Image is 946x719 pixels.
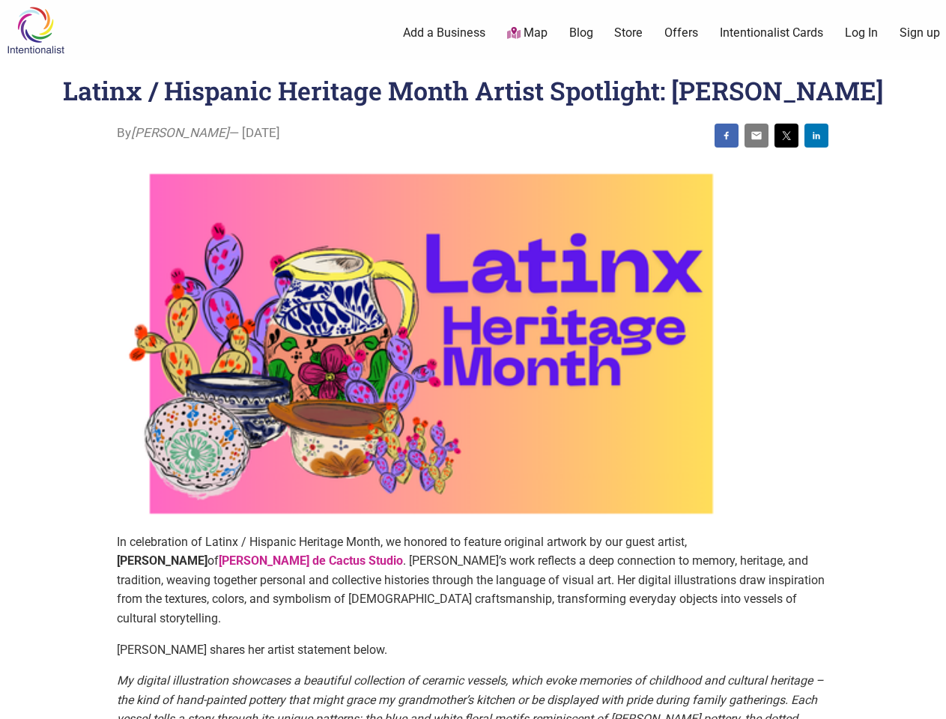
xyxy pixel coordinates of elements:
strong: [PERSON_NAME] [117,553,207,568]
a: [PERSON_NAME] de Cactus Studio [219,553,403,568]
i: [PERSON_NAME] [131,125,229,140]
p: [PERSON_NAME] shares her artist statement below. [117,640,828,660]
img: twitter sharing button [780,130,792,142]
a: Map [507,25,548,42]
a: Intentionalist Cards [720,25,823,41]
span: By — [DATE] [117,124,280,143]
a: Blog [569,25,593,41]
p: In celebration of Latinx / Hispanic Heritage Month, we honored to feature original artwork by our... [117,533,828,628]
h1: Latinx / Hispanic Heritage Month Artist Spotlight: [PERSON_NAME] [63,73,884,107]
a: Offers [664,25,698,41]
img: email sharing button [751,130,762,142]
img: facebook sharing button [721,130,733,142]
a: Add a Business [403,25,485,41]
a: Sign up [900,25,940,41]
img: linkedin sharing button [810,130,822,142]
a: Log In [845,25,878,41]
a: Store [614,25,643,41]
